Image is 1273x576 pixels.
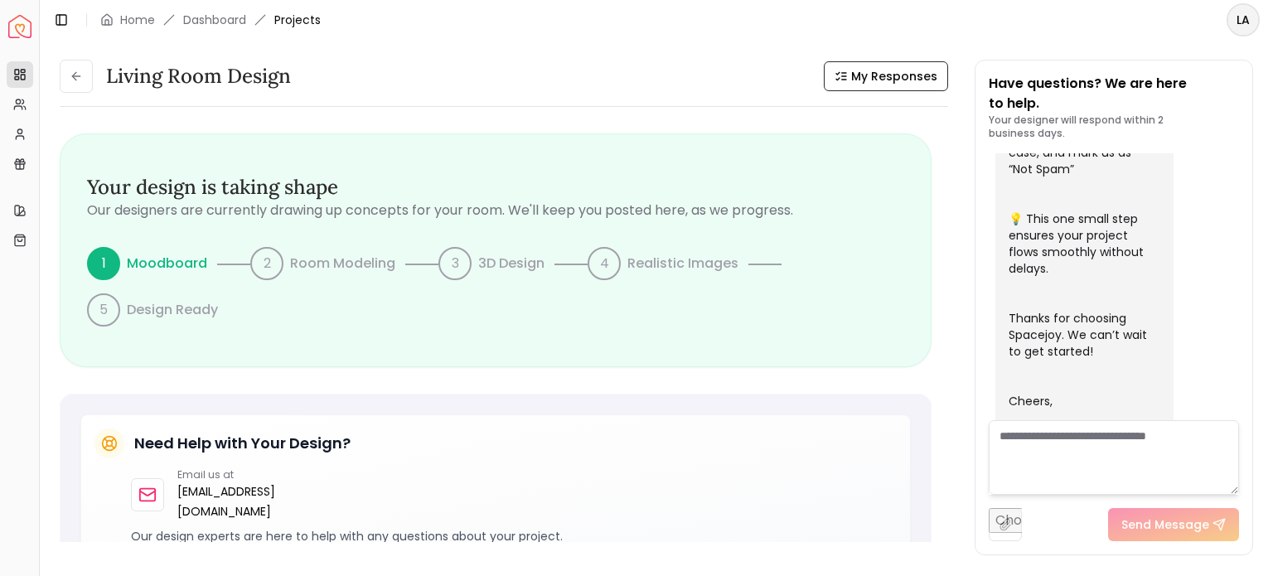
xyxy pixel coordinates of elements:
h3: Living Room design [106,63,291,90]
button: LA [1227,3,1260,36]
p: Room Modeling [290,254,395,273]
div: 3 [438,247,472,280]
nav: breadcrumb [100,12,321,28]
div: 1 [87,247,120,280]
span: My Responses [851,68,937,85]
p: Have questions? We are here to help. [989,74,1239,114]
a: Spacejoy [8,15,31,38]
p: 3D Design [478,254,545,273]
p: Our design experts are here to help with any questions about your project. [131,528,897,545]
p: Your designer will respond within 2 business days. [989,114,1239,140]
p: Moodboard [127,254,207,273]
p: Design Ready [127,300,218,320]
div: 4 [588,247,621,280]
span: LA [1228,5,1258,35]
h3: Your design is taking shape [87,174,904,201]
button: My Responses [824,61,948,91]
h5: Need Help with Your Design? [134,432,351,455]
a: [EMAIL_ADDRESS][DOMAIN_NAME] [177,482,303,521]
p: Realistic Images [627,254,738,273]
div: 5 [87,293,120,327]
p: Email us at [177,468,303,482]
a: Dashboard [183,12,246,28]
span: Projects [274,12,321,28]
p: Our designers are currently drawing up concepts for your room. We'll keep you posted here, as we ... [87,201,904,220]
a: Home [120,12,155,28]
img: Spacejoy Logo [8,15,31,38]
div: 2 [250,247,283,280]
